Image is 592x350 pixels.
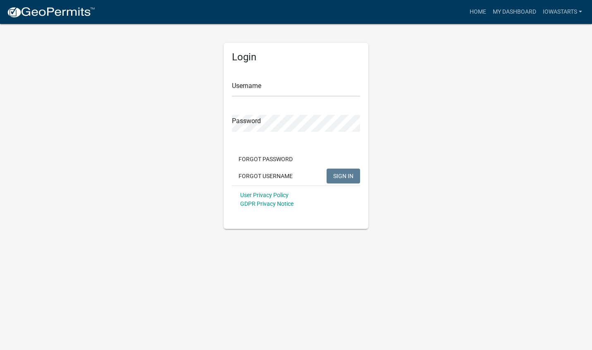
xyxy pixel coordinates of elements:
[232,152,299,167] button: Forgot Password
[333,172,353,179] span: SIGN IN
[327,169,360,183] button: SIGN IN
[240,192,289,198] a: User Privacy Policy
[232,169,299,183] button: Forgot Username
[466,4,489,20] a: Home
[539,4,585,20] a: IowaStarts
[489,4,539,20] a: My Dashboard
[240,200,294,207] a: GDPR Privacy Notice
[232,51,360,63] h5: Login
